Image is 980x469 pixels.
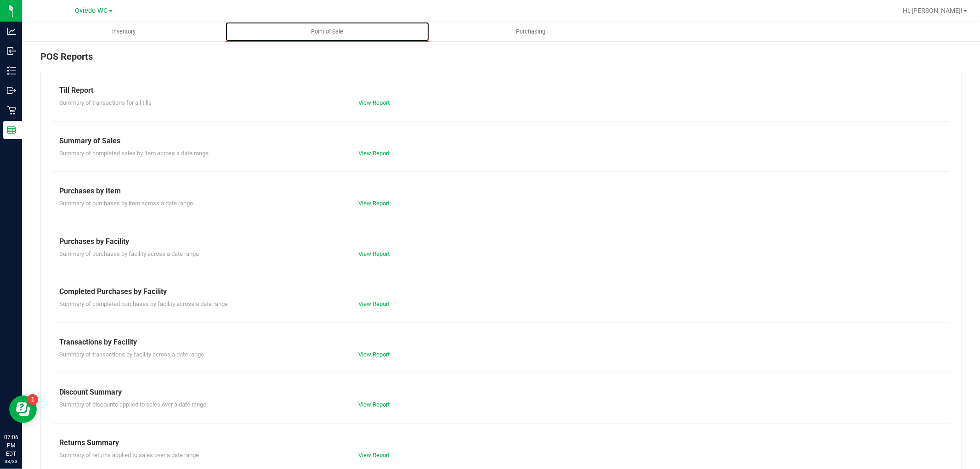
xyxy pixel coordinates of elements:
div: Discount Summary [59,387,943,398]
span: Summary of completed purchases by facility across a date range [59,300,228,307]
span: Summary of transactions for all tills [59,99,152,106]
span: Hi, [PERSON_NAME]! [903,7,963,14]
div: Purchases by Item [59,186,943,197]
iframe: Resource center unread badge [27,394,38,405]
div: Transactions by Facility [59,337,943,348]
p: 07:06 PM EDT [4,433,18,458]
a: View Report [358,99,390,106]
a: Inventory [22,22,226,41]
a: Purchasing [429,22,633,41]
div: Till Report [59,85,943,96]
a: View Report [358,250,390,257]
div: Completed Purchases by Facility [59,286,943,297]
span: Point of Sale [299,28,356,36]
a: View Report [358,351,390,358]
a: View Report [358,300,390,307]
span: Summary of purchases by facility across a date range [59,250,199,257]
inline-svg: Inbound [7,46,16,56]
span: Summary of discounts applied to sales over a date range [59,401,206,408]
span: Purchasing [504,28,558,36]
inline-svg: Outbound [7,86,16,95]
span: Inventory [100,28,148,36]
div: Summary of Sales [59,136,943,147]
a: View Report [358,200,390,207]
a: View Report [358,150,390,157]
inline-svg: Reports [7,125,16,135]
inline-svg: Inventory [7,66,16,75]
span: Summary of returns applied to sales over a date range [59,452,199,458]
span: Oviedo WC [75,7,108,15]
div: Purchases by Facility [59,236,943,247]
span: Summary of purchases by item across a date range [59,200,193,207]
a: View Report [358,452,390,458]
a: Point of Sale [226,22,429,41]
div: Returns Summary [59,437,943,448]
p: 08/23 [4,458,18,465]
iframe: Resource center [9,396,37,423]
inline-svg: Analytics [7,27,16,36]
div: POS Reports [40,50,962,71]
inline-svg: Retail [7,106,16,115]
a: View Report [358,401,390,408]
span: Summary of completed sales by item across a date range [59,150,209,157]
span: Summary of transactions by facility across a date range [59,351,204,358]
